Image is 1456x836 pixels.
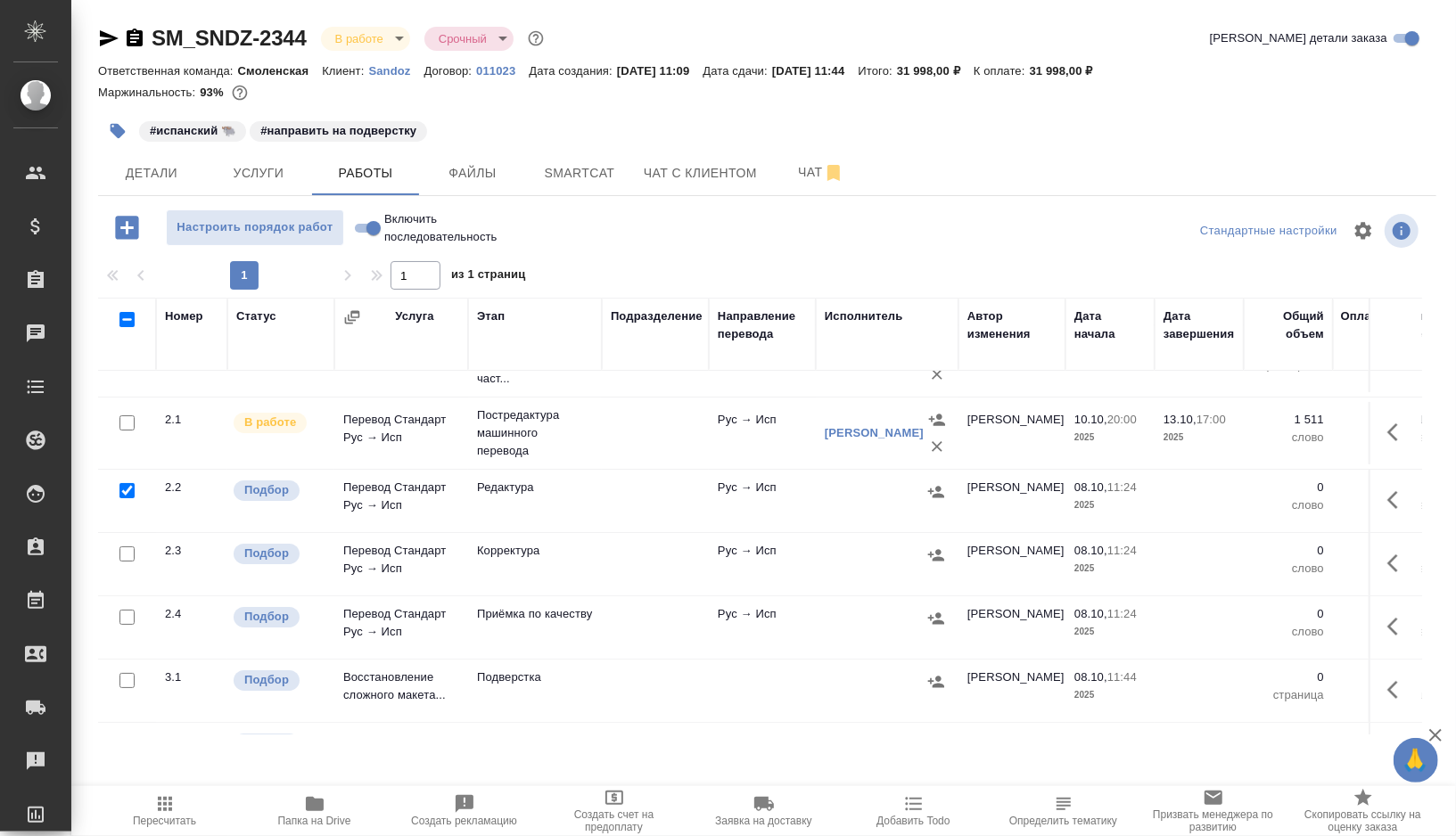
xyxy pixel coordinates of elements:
[368,62,424,78] a: Sandoz
[238,64,323,78] p: Смоленская
[524,27,547,50] button: Доп статусы указывают на важность/срочность заказа
[709,596,816,659] td: Рус → Исп
[260,122,416,140] p: #направить на подверстку
[424,64,477,78] p: Договор:
[424,27,514,51] div: В работе
[778,161,864,184] span: Чат
[334,402,468,464] td: Перевод Стандарт Рус → Исп
[958,596,1065,659] td: [PERSON_NAME]
[244,671,289,689] p: Подбор
[165,668,218,686] div: 3.1
[133,815,196,827] span: Пересчитать
[1253,411,1324,429] p: 1 511
[644,162,757,184] span: Чат с клиентом
[248,122,429,137] span: направить на подверстку
[240,786,390,836] button: Папка на Drive
[1107,670,1137,684] p: 11:44
[1342,496,1431,514] p: слово
[98,28,119,49] button: Скопировать ссылку для ЯМессенджера
[1197,413,1226,426] p: 17:00
[1288,786,1438,836] button: Скопировать ссылку на оценку заказа
[477,542,593,560] p: Корректура
[1342,560,1431,578] p: слово
[200,86,227,99] p: 93%
[537,162,622,184] span: Smartcat
[823,162,844,184] svg: Отписаться
[390,786,539,836] button: Создать рекламацию
[1401,742,1431,779] span: 🙏
[228,81,251,104] button: 1808.80 RUB;
[109,162,194,184] span: Детали
[923,479,950,505] button: Назначить
[411,815,517,827] span: Создать рекламацию
[1164,429,1235,447] p: 2025
[244,608,289,626] p: Подбор
[1342,668,1431,686] p: 0
[395,307,433,325] div: Услуга
[1149,808,1278,833] span: Призвать менеджера по развитию
[617,64,703,78] p: [DATE] 11:09
[1377,411,1419,454] button: Здесь прячутся важные кнопки
[715,815,811,827] span: Заявка на доставку
[1139,786,1288,836] button: Призвать менеджера по развитию
[1253,686,1324,704] p: страница
[1107,734,1137,747] p: 11:44
[232,668,325,693] div: Можно подбирать исполнителей
[1342,542,1431,560] p: 0
[1074,413,1107,426] p: 10.10,
[689,786,839,836] button: Заявка на доставку
[278,815,351,827] span: Папка на Drive
[1074,560,1146,578] p: 2025
[98,64,238,78] p: Ответственная команда:
[958,533,1065,595] td: [PERSON_NAME]
[322,64,368,78] p: Клиент:
[176,217,334,238] span: Настроить порядок работ
[334,533,468,595] td: Перевод Стандарт Рус → Исп
[232,605,325,629] div: Можно подбирать исполнителей
[1074,607,1107,620] p: 08.10,
[1074,496,1146,514] p: 2025
[1253,560,1324,578] p: слово
[1074,623,1146,641] p: 2025
[1342,209,1385,252] span: Настроить таблицу
[433,31,492,46] button: Срочный
[1342,686,1431,704] p: страница
[1196,217,1342,245] div: split button
[958,470,1065,532] td: [PERSON_NAME]
[334,470,468,532] td: Перевод Стандарт Рус → Исп
[1253,542,1324,560] p: 0
[967,307,1057,343] div: Автор изменения
[958,402,1065,464] td: [PERSON_NAME]
[232,411,325,435] div: Исполнитель выполняет работу
[1074,544,1107,557] p: 08.10,
[323,162,408,184] span: Работы
[1377,732,1419,775] button: Здесь прячутся важные кнопки
[334,723,468,785] td: Восстановление сложного макета...
[1253,623,1324,641] p: слово
[923,668,950,695] button: Назначить
[923,605,950,632] button: Назначить
[876,815,950,827] span: Добавить Todo
[232,542,325,566] div: Можно подбирать исполнителей
[1341,307,1431,343] div: Оплачиваемый объем
[611,307,703,325] div: Подразделение
[1342,623,1431,641] p: слово
[709,533,816,595] td: Рус → Исп
[1385,214,1422,248] span: Посмотреть информацию
[477,605,593,623] p: Приёмка по качеству
[244,481,289,499] p: Подбор
[1009,815,1117,827] span: Определить тематику
[1342,479,1431,496] p: 0
[1377,542,1419,585] button: Здесь прячутся важные кнопки
[165,479,218,496] div: 2.2
[1253,429,1324,447] p: слово
[152,26,307,50] a: SM_SNDZ-2344
[1164,307,1235,343] div: Дата завершения
[368,64,424,78] p: Sandoz
[1074,734,1107,747] p: 08.10,
[1377,479,1419,521] button: Здесь прячутся важные кнопки
[334,660,468,722] td: Восстановление сложного макета...
[923,732,950,758] button: Назначить
[1074,307,1146,343] div: Дата начала
[718,307,807,343] div: Направление перевода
